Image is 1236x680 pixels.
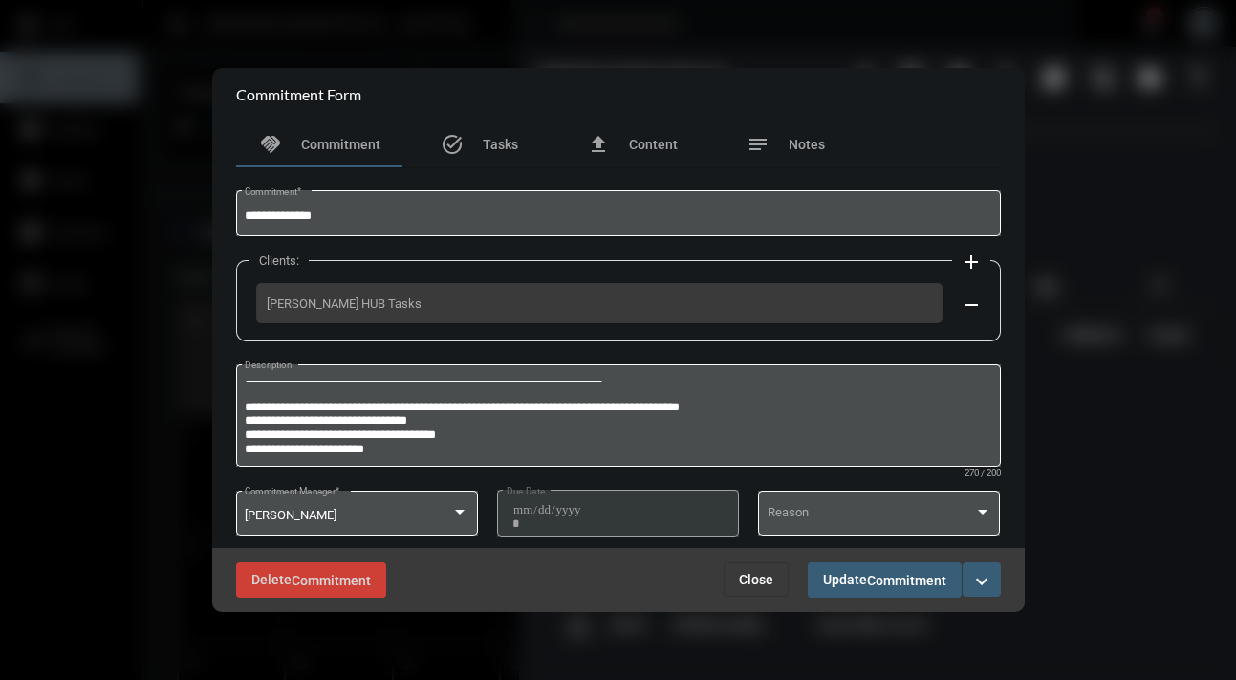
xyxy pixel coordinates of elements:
[823,572,946,587] span: Update
[867,573,946,588] span: Commitment
[970,570,993,593] mat-icon: expand_more
[245,508,336,522] span: [PERSON_NAME]
[739,572,773,587] span: Close
[960,294,983,317] mat-icon: remove
[965,469,1001,479] mat-hint: 270 / 200
[483,137,518,152] span: Tasks
[724,562,789,597] button: Close
[236,562,386,598] button: DeleteCommitment
[267,296,932,311] span: [PERSON_NAME] HUB Tasks
[747,133,770,156] mat-icon: notes
[441,133,464,156] mat-icon: task_alt
[301,137,380,152] span: Commitment
[251,572,371,587] span: Delete
[587,133,610,156] mat-icon: file_upload
[629,137,678,152] span: Content
[960,251,983,274] mat-icon: add
[292,573,371,588] span: Commitment
[808,562,962,598] button: UpdateCommitment
[249,253,309,268] label: Clients:
[236,85,361,103] h2: Commitment Form
[789,137,825,152] span: Notes
[259,133,282,156] mat-icon: handshake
